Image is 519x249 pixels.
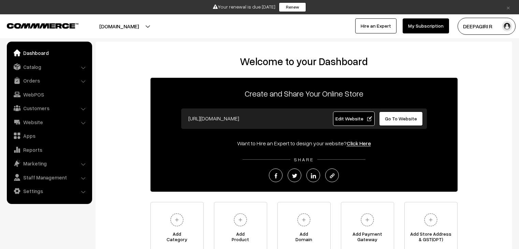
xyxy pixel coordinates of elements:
[7,23,78,28] img: COMMMERCE
[9,171,90,184] a: Staff Management
[150,139,458,147] div: Want to Hire an Expert to design your website?
[9,74,90,87] a: Orders
[102,55,505,68] h2: Welcome to your Dashboard
[458,18,516,35] button: DEEPAGIRI R
[9,88,90,101] a: WebPOS
[9,61,90,73] a: Catalog
[151,231,203,245] span: Add Category
[9,47,90,59] a: Dashboard
[9,157,90,170] a: Marketing
[290,157,317,162] span: SHARE
[333,112,375,126] a: Edit Website
[504,3,513,11] a: ×
[405,231,457,245] span: Add Store Address & GST(OPT)
[7,21,67,29] a: COMMMERCE
[9,185,90,197] a: Settings
[278,231,330,245] span: Add Domain
[214,231,267,245] span: Add Product
[379,112,423,126] a: Go To Website
[502,21,512,31] img: user
[279,2,306,12] a: Renew
[335,116,372,121] span: Edit Website
[2,2,517,12] div: Your renewal is due [DATE]
[9,144,90,156] a: Reports
[9,116,90,128] a: Website
[294,210,313,229] img: plus.svg
[421,210,440,229] img: plus.svg
[355,18,397,33] a: Hire an Expert
[9,102,90,114] a: Customers
[75,18,163,35] button: [DOMAIN_NAME]
[403,18,449,33] a: My Subscription
[385,116,417,121] span: Go To Website
[358,210,377,229] img: plus.svg
[150,87,458,100] p: Create and Share Your Online Store
[347,140,371,147] a: Click Here
[9,130,90,142] a: Apps
[168,210,186,229] img: plus.svg
[341,231,394,245] span: Add Payment Gateway
[231,210,250,229] img: plus.svg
